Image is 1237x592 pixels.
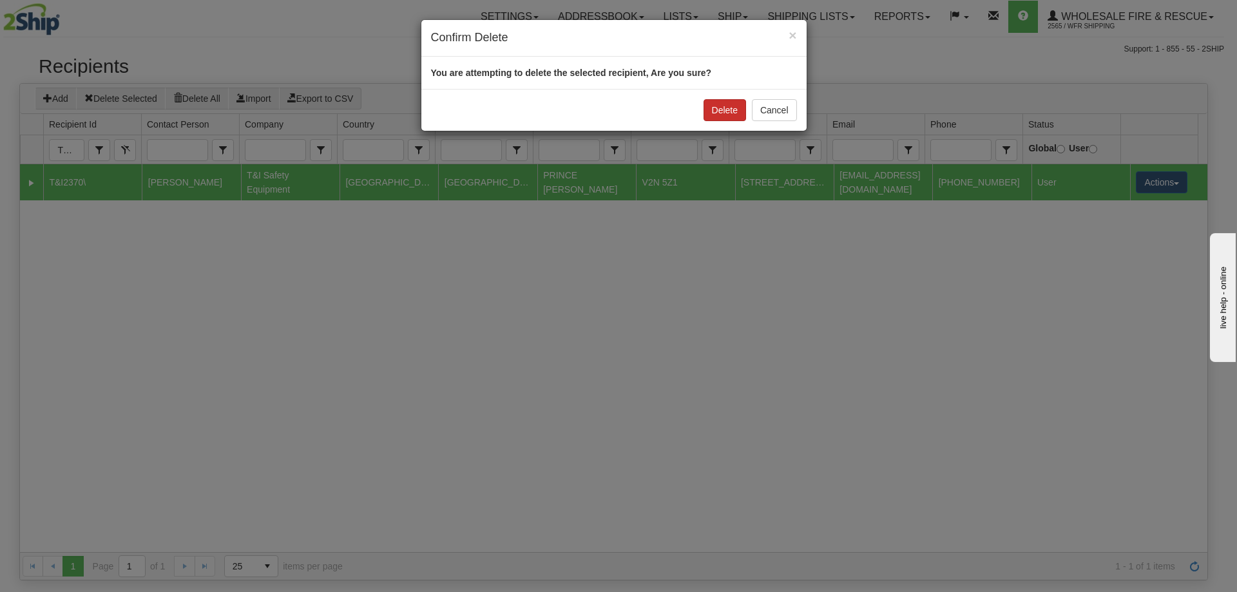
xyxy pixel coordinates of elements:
button: Cancel [752,99,797,121]
iframe: chat widget [1207,230,1236,361]
span: × [789,28,796,43]
button: Delete [704,99,746,121]
h4: Confirm Delete [431,30,797,46]
strong: You are attempting to delete the selected recipient, Are you sure? [431,68,712,78]
div: live help - online [10,11,119,21]
button: Close [789,28,796,42]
